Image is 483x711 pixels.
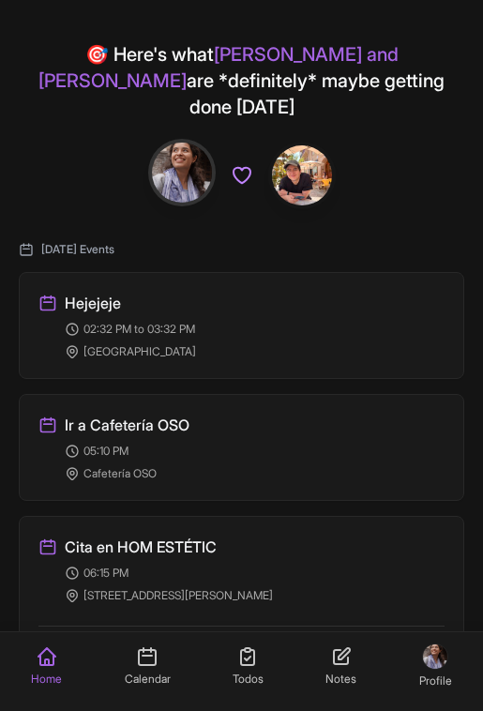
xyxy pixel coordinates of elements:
[422,643,448,670] img: IMG_7956.png
[83,588,273,603] span: [STREET_ADDRESS][PERSON_NAME]
[83,344,196,359] span: [GEOGRAPHIC_DATA]
[125,645,171,687] a: Calendar
[38,292,445,359] a: Hejejeje 02:32 PM to 03:32 PM [GEOGRAPHIC_DATA]
[83,444,128,459] span: 05:10 PM
[30,41,453,120] h4: 🎯 Here's what are *definitely* maybe getting done [DATE]
[272,145,332,205] img: IMG_0065.jpeg
[31,645,62,687] a: Home
[38,43,399,92] span: [PERSON_NAME] and [PERSON_NAME]
[325,672,356,687] span: Notes
[419,673,452,688] span: Profile
[83,566,128,581] span: 06:15 PM
[125,672,171,687] span: Calendar
[233,672,264,687] span: Todos
[325,645,356,687] a: Notes
[65,414,189,436] h3: Ir a Cafetería OSO
[419,643,452,688] a: Profile
[38,536,445,603] a: Cita en HOM ESTÉTIC 06:15 PM [STREET_ADDRESS][PERSON_NAME]
[65,292,121,314] h3: Hejejeje
[65,536,217,558] h3: Cita en HOM ESTÉTIC
[152,143,212,203] img: IMG_7956.png
[19,242,464,257] h2: [DATE] Events
[31,672,62,687] span: Home
[83,466,157,481] span: Cafetería OSO
[233,645,264,687] a: Todos
[83,322,195,337] span: 02:32 PM to 03:32 PM
[38,414,445,481] a: Ir a Cafetería OSO 05:10 PM Cafetería OSO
